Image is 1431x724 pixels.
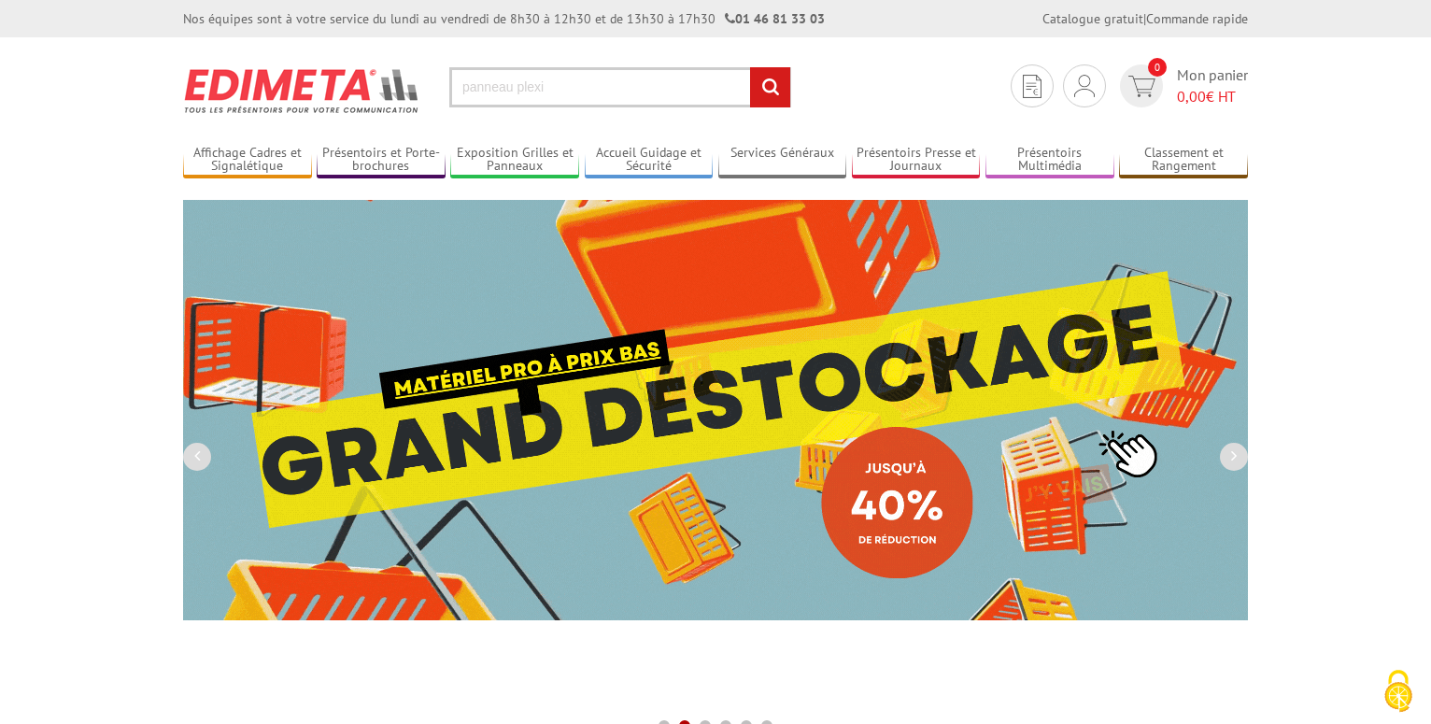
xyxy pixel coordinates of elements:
[1366,660,1431,724] button: Cookies (fenêtre modale)
[750,67,790,107] input: rechercher
[183,145,312,176] a: Affichage Cadres et Signalétique
[449,67,791,107] input: Rechercher un produit ou une référence...
[450,145,579,176] a: Exposition Grilles et Panneaux
[317,145,446,176] a: Présentoirs et Porte-brochures
[985,145,1114,176] a: Présentoirs Multimédia
[1375,668,1422,715] img: Cookies (fenêtre modale)
[718,145,847,176] a: Services Généraux
[1177,87,1206,106] span: 0,00
[852,145,981,176] a: Présentoirs Presse et Journaux
[1146,10,1248,27] a: Commande rapide
[183,56,421,125] img: Présentoir, panneau, stand - Edimeta - PLV, affichage, mobilier bureau, entreprise
[1023,75,1041,98] img: devis rapide
[1177,86,1248,107] span: € HT
[585,145,714,176] a: Accueil Guidage et Sécurité
[725,10,825,27] strong: 01 46 81 33 03
[1074,75,1095,97] img: devis rapide
[1177,64,1248,107] span: Mon panier
[1042,10,1143,27] a: Catalogue gratuit
[1115,64,1248,107] a: devis rapide 0 Mon panier 0,00€ HT
[1128,76,1155,97] img: devis rapide
[1042,9,1248,28] div: |
[183,9,825,28] div: Nos équipes sont à votre service du lundi au vendredi de 8h30 à 12h30 et de 13h30 à 17h30
[1119,145,1248,176] a: Classement et Rangement
[1148,58,1167,77] span: 0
